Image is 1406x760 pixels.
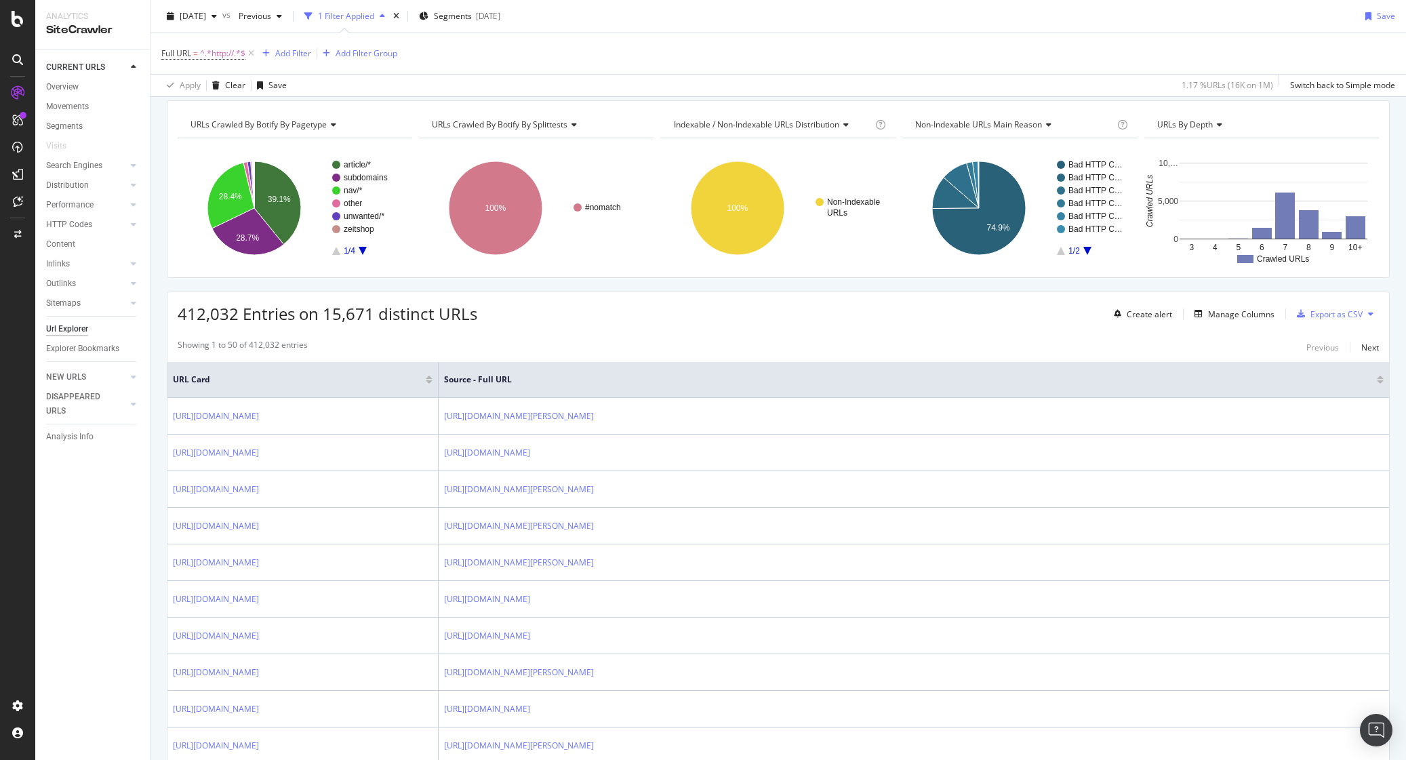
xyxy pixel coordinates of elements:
[432,119,567,130] span: URLs Crawled By Botify By splittests
[46,119,140,134] a: Segments
[46,322,88,336] div: Url Explorer
[46,390,127,418] a: DISAPPEARED URLS
[1236,243,1241,252] text: 5
[419,149,654,267] div: A chart.
[1285,75,1395,96] button: Switch back to Simple mode
[46,80,79,94] div: Overview
[46,198,127,212] a: Performance
[1068,186,1123,195] text: Bad HTTP C…
[1068,160,1123,169] text: Bad HTTP C…
[1189,306,1274,322] button: Manage Columns
[46,430,140,444] a: Analysis Info
[1212,243,1217,252] text: 4
[344,186,363,195] text: nav/*
[46,430,94,444] div: Analysis Info
[299,5,390,27] button: 1 Filter Applied
[344,224,374,234] text: zeitshop
[1127,308,1172,320] div: Create alert
[1360,714,1392,746] div: Open Intercom Messenger
[661,149,896,267] svg: A chart.
[161,75,201,96] button: Apply
[257,45,311,62] button: Add Filter
[46,296,127,311] a: Sitemaps
[46,322,140,336] a: Url Explorer
[180,10,206,22] span: 2025 Oct. 7th
[46,159,127,173] a: Search Engines
[444,409,594,423] a: [URL][DOMAIN_NAME][PERSON_NAME]
[987,223,1010,233] text: 74.9%
[444,629,530,643] a: [URL][DOMAIN_NAME]
[1306,342,1339,353] div: Previous
[46,60,127,75] a: CURRENT URLS
[727,203,748,213] text: 100%
[414,5,506,27] button: Segments[DATE]
[46,198,94,212] div: Performance
[46,296,81,311] div: Sitemaps
[173,629,259,643] a: [URL][DOMAIN_NAME]
[46,119,83,134] div: Segments
[46,100,140,114] a: Movements
[46,139,66,153] div: Visits
[1348,243,1362,252] text: 10+
[390,9,402,23] div: times
[1329,243,1334,252] text: 9
[236,233,259,243] text: 28.7%
[444,374,1357,386] span: Source - Full URL
[444,593,530,606] a: [URL][DOMAIN_NAME]
[46,342,119,356] div: Explorer Bookmarks
[161,5,222,27] button: [DATE]
[1360,5,1395,27] button: Save
[1361,342,1379,353] div: Next
[173,556,259,569] a: [URL][DOMAIN_NAME]
[173,519,259,533] a: [URL][DOMAIN_NAME]
[444,483,594,496] a: [URL][DOMAIN_NAME][PERSON_NAME]
[1159,159,1178,168] text: 10,…
[46,159,102,173] div: Search Engines
[1182,79,1273,91] div: 1.17 % URLs ( 16K on 1M )
[915,119,1042,130] span: Non-Indexable URLs Main Reason
[827,208,847,218] text: URLs
[207,75,245,96] button: Clear
[585,203,621,212] text: #nomatch
[671,114,872,136] h4: Indexable / Non-Indexable URLs Distribution
[344,199,362,208] text: other
[1158,197,1178,206] text: 5,000
[1361,339,1379,355] button: Next
[476,10,500,22] div: [DATE]
[1259,243,1264,252] text: 6
[1291,303,1363,325] button: Export as CSV
[233,5,287,27] button: Previous
[444,446,530,460] a: [URL][DOMAIN_NAME]
[46,370,86,384] div: NEW URLS
[173,593,259,606] a: [URL][DOMAIN_NAME]
[173,409,259,423] a: [URL][DOMAIN_NAME]
[1189,243,1194,252] text: 3
[275,47,311,59] div: Add Filter
[1154,114,1367,136] h4: URLs by Depth
[429,114,641,136] h4: URLs Crawled By Botify By splittests
[46,60,105,75] div: CURRENT URLS
[344,246,355,256] text: 1/4
[173,483,259,496] a: [URL][DOMAIN_NAME]
[318,10,374,22] div: 1 Filter Applied
[178,339,308,355] div: Showing 1 to 50 of 412,032 entries
[444,739,594,753] a: [URL][DOMAIN_NAME][PERSON_NAME]
[268,195,291,204] text: 39.1%
[1306,339,1339,355] button: Previous
[444,702,530,716] a: [URL][DOMAIN_NAME]
[173,374,422,386] span: URL Card
[46,342,140,356] a: Explorer Bookmarks
[485,203,506,213] text: 100%
[46,257,127,271] a: Inlinks
[173,446,259,460] a: [URL][DOMAIN_NAME]
[46,237,75,252] div: Content
[1144,149,1379,267] svg: A chart.
[222,9,233,20] span: vs
[178,149,412,267] svg: A chart.
[1068,212,1123,221] text: Bad HTTP C…
[173,666,259,679] a: [URL][DOMAIN_NAME]
[1306,243,1310,252] text: 8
